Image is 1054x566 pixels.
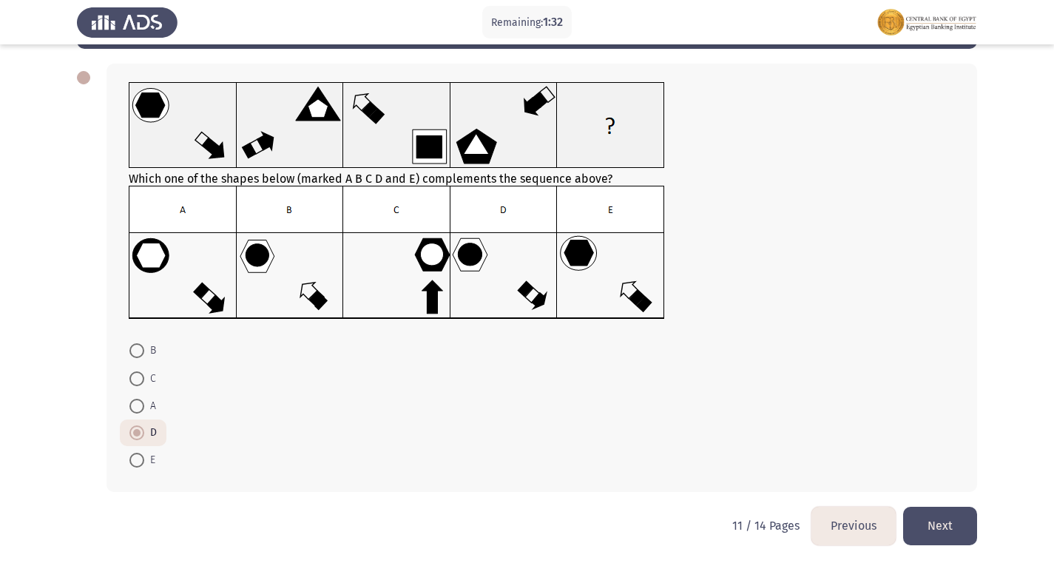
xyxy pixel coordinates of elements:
[129,186,665,320] img: UkFYMDA2OUIucG5nMTYyMjAzMTc1ODMyMQ==.png
[144,370,156,388] span: C
[144,397,156,415] span: A
[732,519,800,533] p: 11 / 14 Pages
[144,424,157,442] span: D
[77,1,178,43] img: Assess Talent Management logo
[491,13,563,32] p: Remaining:
[144,451,155,469] span: E
[144,342,156,360] span: B
[543,15,563,29] span: 1:32
[903,507,977,545] button: load next page
[876,1,977,43] img: Assessment logo of FOCUS Assessment 3 Modules EN
[129,82,955,323] div: Which one of the shapes below (marked A B C D and E) complements the sequence above?
[811,507,896,545] button: load previous page
[129,82,665,169] img: UkFYMDA2OUF1cGRhdGVkLnBuZzE2MjIwMzE3MzEyNzQ=.png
